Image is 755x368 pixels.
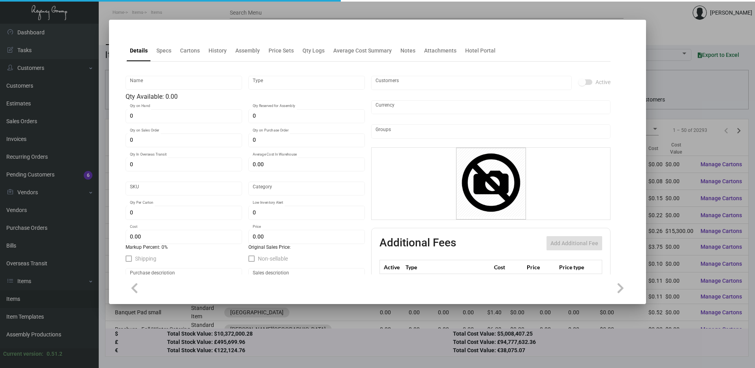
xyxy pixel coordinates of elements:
th: Price type [557,260,593,274]
div: Notes [400,47,415,55]
button: Add Additional Fee [547,236,602,250]
div: Average Cost Summary [333,47,392,55]
span: Active [595,77,610,87]
input: Add new.. [376,80,568,86]
div: Hotel Portal [465,47,496,55]
div: Attachments [424,47,456,55]
span: Shipping [135,254,156,263]
th: Type [404,260,492,274]
div: Assembly [235,47,260,55]
th: Active [380,260,404,274]
th: Cost [492,260,524,274]
div: Qty Logs [302,47,325,55]
span: Add Additional Fee [550,240,598,246]
div: Cartons [180,47,200,55]
span: Non-sellable [258,254,288,263]
input: Add new.. [376,128,607,135]
th: Price [525,260,557,274]
div: Qty Available: 0.00 [126,92,365,101]
div: History [208,47,227,55]
div: 0.51.2 [47,350,62,358]
div: Price Sets [269,47,294,55]
div: Details [130,47,148,55]
h2: Additional Fees [379,236,456,250]
div: Specs [156,47,171,55]
div: Current version: [3,350,43,358]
